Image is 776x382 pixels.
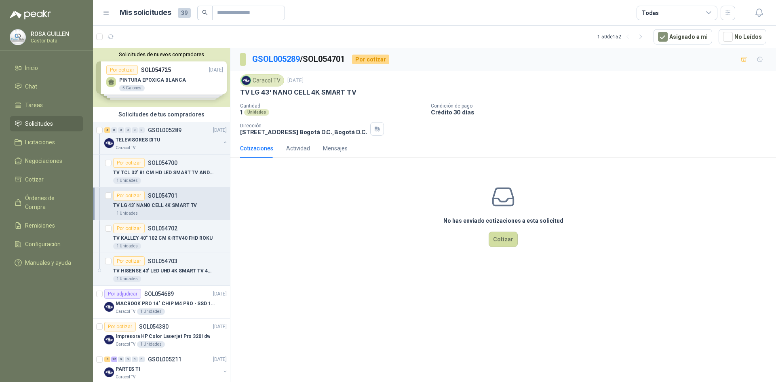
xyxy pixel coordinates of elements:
div: 1 Unidades [113,210,141,217]
img: Company Logo [104,138,114,148]
div: 0 [118,357,124,362]
div: 1 - 50 de 152 [597,30,647,43]
button: Asignado a mi [654,29,712,44]
div: Por cotizar [104,322,136,331]
div: 1 Unidades [113,276,141,282]
p: Caracol TV [116,145,135,151]
p: Impresora HP Color Laserjet Pro 3201dw [116,333,210,340]
p: [DATE] [287,77,304,84]
div: Por cotizar [113,191,145,200]
p: GSOL005289 [148,127,181,133]
img: Company Logo [104,302,114,312]
p: TV KALLEY 40" 102 CM K-RTV40 FHD ROKU [113,234,213,242]
div: Todas [642,8,659,17]
p: Dirección [240,123,367,129]
span: Negociaciones [25,156,62,165]
p: SOL054702 [148,226,177,231]
div: Actividad [286,144,310,153]
h1: Mis solicitudes [120,7,171,19]
div: 1 Unidades [137,308,165,315]
span: 39 [178,8,191,18]
a: Solicitudes [10,116,83,131]
div: 1 Unidades [113,177,141,184]
p: [DATE] [213,356,227,363]
span: Tareas [25,101,43,110]
p: TV TCL 32' 81 CM HD LED SMART TV ANDROID [113,169,214,177]
div: 0 [125,127,131,133]
div: 0 [132,127,138,133]
a: Por cotizarSOL054703TV HISENSE 43' LED UHD 4K SMART TV 43A6N1 Unidades [93,253,230,286]
button: Solicitudes de nuevos compradores [96,51,227,57]
span: Órdenes de Compra [25,194,76,211]
p: 1 [240,109,242,116]
p: SOL054701 [148,193,177,198]
a: Chat [10,79,83,94]
a: Tareas [10,97,83,113]
div: Solicitudes de tus compradores [93,107,230,122]
span: search [202,10,208,15]
p: MACBOOK PRO 14" CHIP M4 PRO - SSD 1TB RAM 24GB [116,300,216,308]
div: Por cotizar [113,224,145,233]
div: Cotizaciones [240,144,273,153]
p: PARTES TI [116,365,140,373]
div: 0 [132,357,138,362]
p: Caracol TV [116,308,135,315]
p: SOL054689 [144,291,174,297]
p: Condición de pago [431,103,773,109]
p: SOL054380 [139,324,169,329]
button: No Leídos [719,29,766,44]
p: SOL054703 [148,258,177,264]
p: GSOL005211 [148,357,181,362]
p: Crédito 30 días [431,109,773,116]
h3: No has enviado cotizaciones a esta solicitud [443,216,563,225]
a: Por cotizarSOL054700TV TCL 32' 81 CM HD LED SMART TV ANDROID1 Unidades [93,155,230,188]
p: TV LG 43' NANO CELL 4K SMART TV [113,202,197,209]
a: Remisiones [10,218,83,233]
div: Mensajes [323,144,348,153]
a: Inicio [10,60,83,76]
div: 15 [111,357,117,362]
img: Company Logo [10,30,25,45]
img: Logo peakr [10,10,51,19]
a: Manuales y ayuda [10,255,83,270]
p: Caracol TV [116,341,135,348]
div: Unidades [244,109,269,116]
img: Company Logo [104,335,114,344]
p: / SOL054701 [252,53,346,65]
p: [DATE] [213,127,227,134]
span: Inicio [25,63,38,72]
div: 0 [139,357,145,362]
div: 8 [104,357,110,362]
div: Por cotizar [352,55,389,64]
p: [STREET_ADDRESS] Bogotá D.C. , Bogotá D.C. [240,129,367,135]
span: Chat [25,82,37,91]
p: TV LG 43' NANO CELL 4K SMART TV [240,88,356,97]
a: Por cotizarSOL054380[DATE] Company LogoImpresora HP Color Laserjet Pro 3201dwCaracol TV1 Unidades [93,319,230,351]
div: Caracol TV [240,74,284,87]
a: Configuración [10,236,83,252]
span: Licitaciones [25,138,55,147]
div: Solicitudes de nuevos compradoresPor cotizarSOL054725[DATE] PINTURA EPOXICA BLANCA5 GalonesPor co... [93,48,230,107]
div: 0 [125,357,131,362]
div: 1 Unidades [137,341,165,348]
div: Por adjudicar [104,289,141,299]
span: Solicitudes [25,119,53,128]
img: Company Logo [104,367,114,377]
a: Negociaciones [10,153,83,169]
a: Órdenes de Compra [10,190,83,215]
div: Por cotizar [113,256,145,266]
div: 1 Unidades [113,243,141,249]
p: [DATE] [213,290,227,298]
p: ROSA GUILLEN [31,31,81,37]
a: 8 15 0 0 0 0 GSOL005211[DATE] Company LogoPARTES TICaracol TV [104,355,228,380]
div: 0 [111,127,117,133]
div: Por cotizar [113,158,145,168]
p: SOL054700 [148,160,177,166]
div: 0 [139,127,145,133]
img: Company Logo [242,76,251,85]
p: TV HISENSE 43' LED UHD 4K SMART TV 43A6N [113,267,214,275]
a: GSOL005289 [252,54,300,64]
span: Configuración [25,240,61,249]
a: Por adjudicarSOL054689[DATE] Company LogoMACBOOK PRO 14" CHIP M4 PRO - SSD 1TB RAM 24GBCaracol TV... [93,286,230,319]
div: 0 [118,127,124,133]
